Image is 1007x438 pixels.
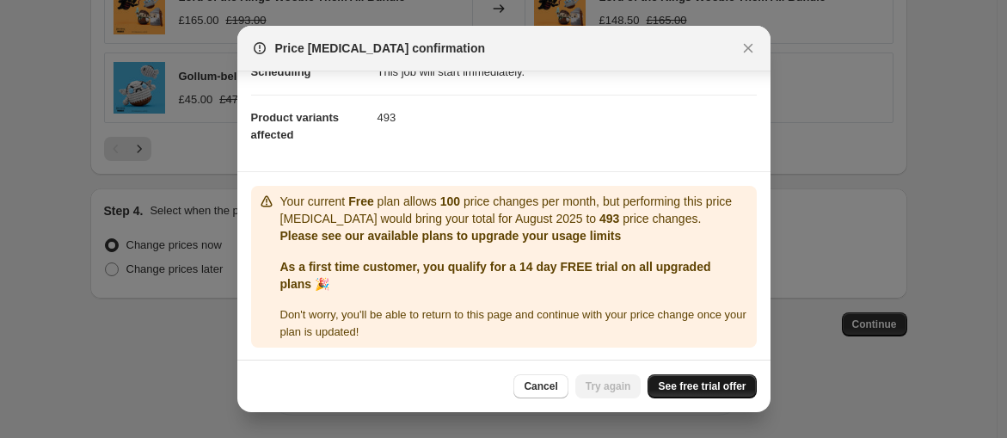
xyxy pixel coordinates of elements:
[280,193,750,227] p: Your current plan allows price changes per month, but performing this price [MEDICAL_DATA] would ...
[280,308,746,338] span: Don ' t worry, you ' ll be able to return to this page and continue with your price change once y...
[378,49,757,95] dd: This job will start immediately.
[348,194,374,208] b: Free
[378,95,757,140] dd: 493
[736,36,760,60] button: Close
[251,111,340,141] span: Product variants affected
[440,194,460,208] b: 100
[280,227,750,244] p: Please see our available plans to upgrade your usage limits
[648,374,756,398] a: See free trial offer
[658,379,746,393] span: See free trial offer
[599,212,619,225] b: 493
[524,379,557,393] span: Cancel
[280,260,711,291] b: As a first time customer, you qualify for a 14 day FREE trial on all upgraded plans 🎉
[275,40,486,57] span: Price [MEDICAL_DATA] confirmation
[513,374,568,398] button: Cancel
[251,65,311,78] span: Scheduling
